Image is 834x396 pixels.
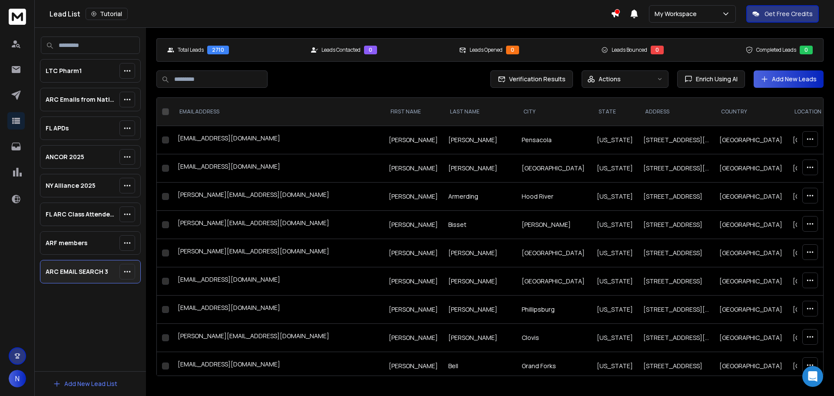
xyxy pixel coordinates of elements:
td: [PERSON_NAME] [443,324,516,352]
th: FIRST NAME [384,98,443,126]
div: [PERSON_NAME][EMAIL_ADDRESS][DOMAIN_NAME] [178,190,378,203]
td: Grand Forks [516,352,592,380]
td: Clovis [516,324,592,352]
div: Lead List [50,8,611,20]
td: [US_STATE] [592,126,638,154]
div: 0 [800,46,813,54]
p: ARC EMAIL SEARCH 3 [46,267,108,276]
p: Leads Bounced [612,47,647,53]
td: [GEOGRAPHIC_DATA] [714,154,788,183]
td: [US_STATE] [592,183,638,211]
p: Completed Leads [756,47,796,53]
td: [STREET_ADDRESS] [638,211,714,239]
p: NY Alliance 2025 [46,181,96,190]
td: [GEOGRAPHIC_DATA] [714,239,788,267]
td: [PERSON_NAME] [384,239,443,267]
th: LAST NAME [443,98,516,126]
button: N [9,370,26,387]
td: [PERSON_NAME] [384,211,443,239]
th: EMAIL ADDRESS [172,98,384,126]
th: state [592,98,638,126]
td: [GEOGRAPHIC_DATA] [714,267,788,296]
td: [PERSON_NAME] [443,239,516,267]
p: ARC Emails from National [46,95,116,104]
th: city [516,98,592,126]
div: 0 [506,46,519,54]
button: Add New Leads [754,70,824,88]
p: ANCOR 2025 [46,153,84,161]
td: [GEOGRAPHIC_DATA] [714,126,788,154]
div: [EMAIL_ADDRESS][DOMAIN_NAME] [178,360,378,372]
p: Leads Contacted [321,47,361,53]
td: [PERSON_NAME] [384,154,443,183]
td: [GEOGRAPHIC_DATA] [714,352,788,380]
td: [US_STATE] [592,352,638,380]
td: Bisset [443,211,516,239]
p: My Workspace [655,10,700,18]
td: [PERSON_NAME] [443,296,516,324]
div: [EMAIL_ADDRESS][DOMAIN_NAME] [178,303,378,316]
td: Hood River [516,183,592,211]
td: [STREET_ADDRESS] [638,183,714,211]
td: [STREET_ADDRESS] [638,267,714,296]
div: [EMAIL_ADDRESS][DOMAIN_NAME] [178,134,378,146]
td: [GEOGRAPHIC_DATA] [516,239,592,267]
td: [US_STATE] [592,324,638,352]
div: [EMAIL_ADDRESS][DOMAIN_NAME] [178,275,378,287]
td: [PERSON_NAME] [384,183,443,211]
td: [PERSON_NAME] [443,267,516,296]
span: Verification Results [506,75,566,83]
div: 2710 [207,46,229,54]
td: Bell [443,352,516,380]
td: [US_STATE] [592,211,638,239]
td: [STREET_ADDRESS] [638,239,714,267]
td: [GEOGRAPHIC_DATA] [714,296,788,324]
div: [PERSON_NAME][EMAIL_ADDRESS][DOMAIN_NAME] [178,332,378,344]
button: Add New Lead List [46,375,124,393]
button: Enrich Using AI [677,70,745,88]
td: [STREET_ADDRESS][PERSON_NAME] [638,296,714,324]
button: Verification Results [490,70,573,88]
div: 0 [651,46,664,54]
p: Actions [599,75,621,83]
td: [STREET_ADDRESS][PERSON_NAME] [638,324,714,352]
p: FL APDs [46,124,69,133]
div: [PERSON_NAME][EMAIL_ADDRESS][DOMAIN_NAME] [178,219,378,231]
td: Armerding [443,183,516,211]
button: Get Free Credits [746,5,819,23]
td: [US_STATE] [592,239,638,267]
td: [PERSON_NAME] [516,211,592,239]
th: address [638,98,714,126]
div: [PERSON_NAME][EMAIL_ADDRESS][DOMAIN_NAME] [178,247,378,259]
a: Add New Leads [761,75,817,83]
td: [PERSON_NAME] [384,352,443,380]
td: [US_STATE] [592,296,638,324]
p: ARF members [46,239,87,247]
td: [STREET_ADDRESS][PERSON_NAME] [638,154,714,183]
td: [GEOGRAPHIC_DATA] [714,183,788,211]
div: Open Intercom Messenger [802,366,823,387]
p: Get Free Credits [764,10,813,18]
p: LTC Pharm1 [46,67,82,75]
td: [STREET_ADDRESS] [638,352,714,380]
td: Phillipsburg [516,296,592,324]
div: 0 [364,46,377,54]
td: [PERSON_NAME] [443,126,516,154]
td: [GEOGRAPHIC_DATA] [516,267,592,296]
td: [PERSON_NAME] [384,126,443,154]
p: Total Leads [178,47,204,53]
th: country [714,98,788,126]
td: [PERSON_NAME] [384,296,443,324]
span: Enrich Using AI [692,75,738,83]
div: [EMAIL_ADDRESS][DOMAIN_NAME] [178,162,378,174]
td: [GEOGRAPHIC_DATA] [516,154,592,183]
td: [US_STATE] [592,154,638,183]
td: [PERSON_NAME] [443,154,516,183]
td: [US_STATE] [592,267,638,296]
td: [PERSON_NAME] [384,267,443,296]
td: [PERSON_NAME] [384,324,443,352]
td: [STREET_ADDRESS][PERSON_NAME] [638,126,714,154]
